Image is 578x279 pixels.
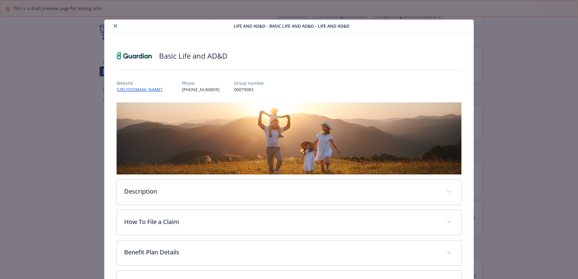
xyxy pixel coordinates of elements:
[124,187,440,196] p: Description
[112,22,119,29] button: close
[234,23,349,29] span: Life and AD&D - Basic Life and AD&D - Life and AD&D
[234,80,264,86] p: Group number
[117,180,461,205] div: Description
[124,217,440,226] p: How To File a Claim
[117,240,461,265] div: Benefit Plan Details
[182,80,219,86] p: Phone
[117,102,462,174] img: banner
[234,86,264,93] p: 00079083
[182,86,219,93] p: [PHONE_NUMBER]
[159,51,227,61] h2: Basic Life and AD&D
[124,248,440,257] p: Benefit Plan Details
[117,47,153,65] img: Guardian
[117,87,167,92] a: [URL][DOMAIN_NAME]
[117,210,461,235] div: How To File a Claim
[117,80,167,86] p: Website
